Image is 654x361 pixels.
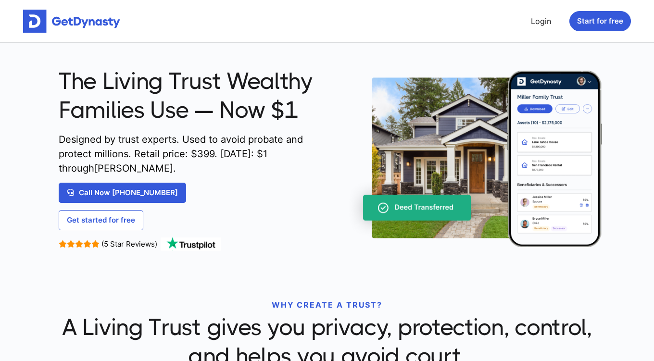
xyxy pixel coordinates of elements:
[101,239,157,249] span: (5 Star Reviews)
[59,299,595,311] p: WHY CREATE A TRUST?
[160,237,222,251] img: TrustPilot Logo
[527,12,555,31] a: Login
[59,67,338,125] span: The Living Trust Wealthy Families Use — Now $1
[59,183,186,203] a: Call Now [PHONE_NUMBER]
[569,11,631,31] button: Start for free
[345,71,603,247] img: trust-on-cellphone
[59,132,338,175] span: Designed by trust experts. Used to avoid probate and protect millions. Retail price: $ 399 . [DAT...
[23,10,120,33] img: Get started for free with Dynasty Trust Company
[59,210,143,230] a: Get started for free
